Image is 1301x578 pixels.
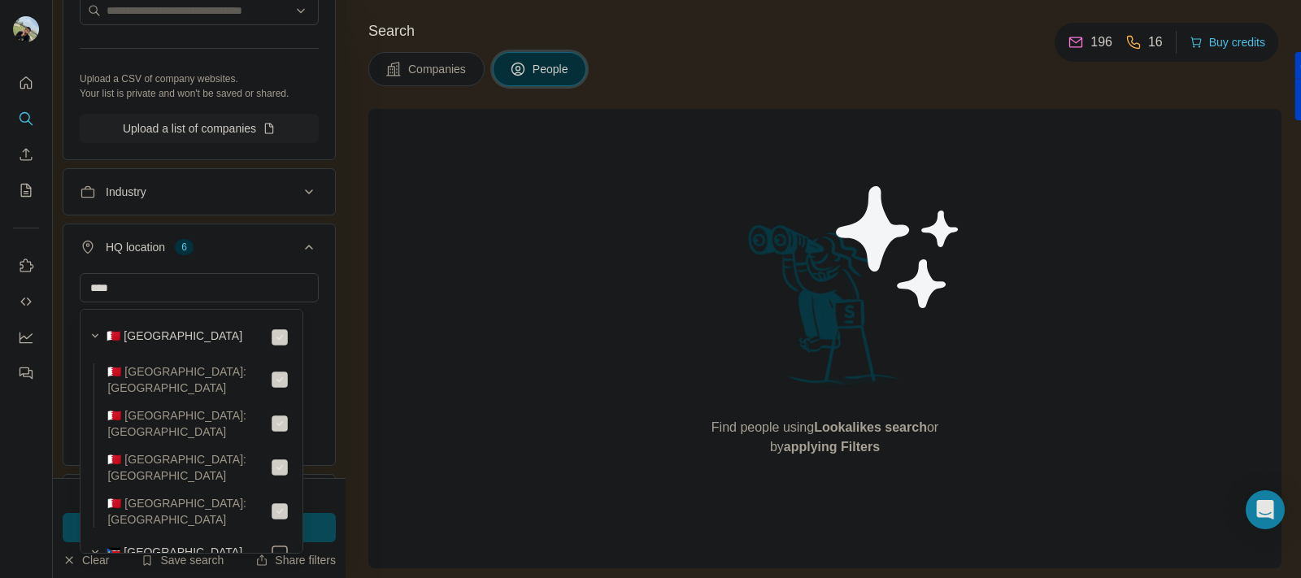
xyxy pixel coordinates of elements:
[63,172,335,211] button: Industry
[106,239,165,255] div: HQ location
[13,251,39,280] button: Use Surfe on LinkedIn
[408,61,468,77] span: Companies
[814,420,927,434] span: Lookalikes search
[63,228,335,273] button: HQ location6
[13,287,39,316] button: Use Surfe API
[825,174,972,320] img: Surfe Illustration - Stars
[1190,31,1265,54] button: Buy credits
[13,359,39,388] button: Feedback
[107,407,270,440] label: 🇧🇭 [GEOGRAPHIC_DATA]: [GEOGRAPHIC_DATA]
[694,418,955,457] span: Find people using or by
[784,440,880,454] span: applying Filters
[13,16,39,42] img: Avatar
[368,20,1281,42] h4: Search
[107,451,270,484] label: 🇧🇭 [GEOGRAPHIC_DATA]: [GEOGRAPHIC_DATA]
[80,114,319,143] button: Upload a list of companies
[63,552,109,568] button: Clear
[741,220,910,402] img: Surfe Illustration - Woman searching with binoculars
[141,552,224,568] button: Save search
[107,328,242,347] label: 🇧🇭 [GEOGRAPHIC_DATA]
[13,104,39,133] button: Search
[13,68,39,98] button: Quick start
[1090,33,1112,52] p: 196
[63,513,336,542] button: Run search
[13,140,39,169] button: Enrich CSV
[1246,490,1285,529] div: Open Intercom Messenger
[80,86,319,101] p: Your list is private and won't be saved or shared.
[175,240,194,254] div: 6
[80,72,319,86] p: Upload a CSV of company websites.
[255,552,336,568] button: Share filters
[533,61,570,77] span: People
[106,184,146,200] div: Industry
[1148,33,1163,52] p: 16
[107,495,270,528] label: 🇧🇭 [GEOGRAPHIC_DATA]: [GEOGRAPHIC_DATA]
[13,176,39,205] button: My lists
[107,363,270,396] label: 🇧🇭 [GEOGRAPHIC_DATA]: [GEOGRAPHIC_DATA]
[13,323,39,352] button: Dashboard
[107,544,242,563] label: 🇸🇸 [GEOGRAPHIC_DATA]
